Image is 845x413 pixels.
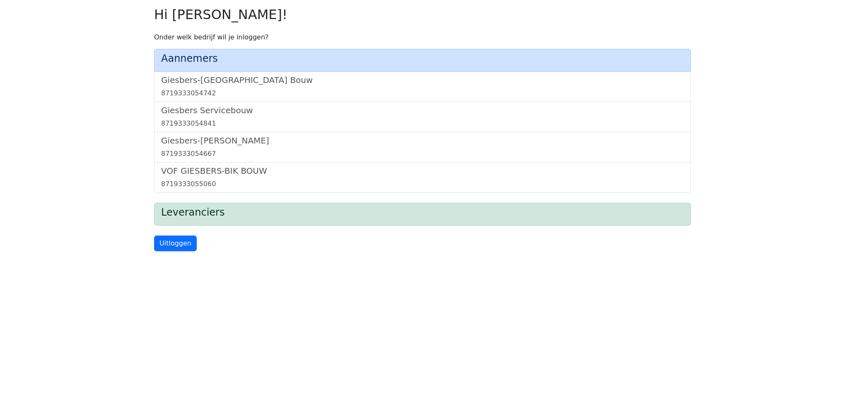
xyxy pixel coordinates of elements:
div: 8719333054667 [161,149,684,159]
a: Uitloggen [154,236,197,251]
h4: Aannemers [161,53,684,65]
a: Giesbers-[PERSON_NAME]8719333054667 [161,136,684,159]
div: 8719333054841 [161,119,684,129]
p: Onder welk bedrijf wil je inloggen? [154,32,691,42]
a: Giesbers-[GEOGRAPHIC_DATA] Bouw8719333054742 [161,75,684,98]
a: VOF GIESBERS-BIK BOUW8719333055060 [161,166,684,189]
a: Giesbers Servicebouw8719333054841 [161,105,684,129]
h2: Hi [PERSON_NAME]! [154,7,691,22]
h5: Giesbers-[GEOGRAPHIC_DATA] Bouw [161,75,684,85]
div: 8719333054742 [161,88,684,98]
h5: Giesbers Servicebouw [161,105,684,115]
div: 8719333055060 [161,179,684,189]
h5: VOF GIESBERS-BIK BOUW [161,166,684,176]
h5: Giesbers-[PERSON_NAME] [161,136,684,146]
h4: Leveranciers [161,206,684,219]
